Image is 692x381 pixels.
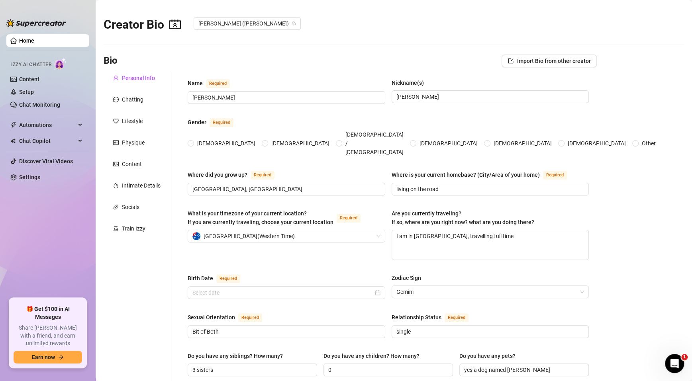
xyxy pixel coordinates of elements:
span: 1 [681,354,688,360]
span: fire [113,183,119,188]
input: Do you have any siblings? How many? [192,365,311,374]
span: Import Bio from other creator [517,58,590,64]
span: user [113,75,119,81]
span: import [508,58,514,64]
span: Jaylie (jaylietori) [198,18,296,29]
div: Socials [122,203,139,211]
span: Required [251,171,274,180]
input: Sexual Orientation [192,327,379,336]
label: Where did you grow up? [188,170,283,180]
div: Lifestyle [122,117,143,125]
img: Chat Copilot [10,138,16,144]
div: Nickname(s) [392,78,424,87]
span: [DEMOGRAPHIC_DATA] [268,139,333,148]
div: Where did you grow up? [188,170,247,179]
input: Relationship Status [396,327,583,336]
span: Required [445,313,469,322]
span: [DEMOGRAPHIC_DATA] [194,139,259,148]
span: team [292,21,296,26]
input: Do you have any pets? [464,365,582,374]
img: au [192,232,200,240]
span: picture [113,161,119,167]
label: Sexual Orientation [188,313,271,322]
h2: Creator Bio [104,17,181,32]
label: Do you have any pets? [459,352,521,360]
div: Birth Date [188,274,213,283]
span: Required [210,118,233,127]
div: Zodiac Sign [392,274,421,282]
span: Chat Copilot [19,135,76,147]
a: Settings [19,174,40,180]
div: Sexual Orientation [188,313,235,322]
h3: Bio [104,55,118,67]
iframe: Intercom live chat [665,354,684,373]
span: contacts [169,18,181,30]
label: Nickname(s) [392,78,429,87]
span: Required [337,214,361,223]
span: heart [113,118,119,124]
div: Do you have any pets? [459,352,516,360]
div: Do you have any children? How many? [323,352,420,360]
div: Chatting [122,95,143,104]
div: Do you have any siblings? How many? [188,352,283,360]
span: Share [PERSON_NAME] with a friend, and earn unlimited rewards [14,324,82,348]
input: Do you have any children? How many? [328,365,447,374]
div: Personal Info [122,74,155,82]
span: Other [639,139,659,148]
span: message [113,97,119,102]
span: Are you currently traveling? If so, where are you right now? what are you doing there? [392,210,534,225]
span: thunderbolt [10,122,17,128]
div: Where is your current homebase? (City/Area of your home) [392,170,540,179]
a: Content [19,76,39,82]
span: Izzy AI Chatter [11,61,51,68]
label: Zodiac Sign [392,274,427,282]
span: What is your timezone of your current location? If you are currently traveling, choose your curre... [188,210,333,225]
span: Required [238,313,262,322]
input: Name [192,93,379,102]
span: [DEMOGRAPHIC_DATA] / [DEMOGRAPHIC_DATA] [342,130,407,156]
a: Setup [19,89,34,95]
span: Automations [19,119,76,131]
img: logo-BBDzfeDw.svg [6,19,66,27]
a: Home [19,37,34,44]
a: Chat Monitoring [19,102,60,108]
div: Gender [188,118,206,127]
label: Relationship Status [392,313,477,322]
label: Gender [188,117,242,127]
div: Intimate Details [122,181,161,190]
label: Do you have any siblings? How many? [188,352,288,360]
span: Required [216,274,240,283]
div: Name [188,79,203,88]
label: Birth Date [188,274,249,283]
label: Name [188,78,239,88]
span: [DEMOGRAPHIC_DATA] [565,139,629,148]
input: Where did you grow up? [192,185,379,193]
textarea: I am in [GEOGRAPHIC_DATA], travelling full time [392,230,589,260]
div: Physique [122,138,145,147]
input: Nickname(s) [396,92,583,101]
input: Where is your current homebase? (City/Area of your home) [396,185,583,193]
label: Where is your current homebase? (City/Area of your home) [392,170,576,180]
span: [GEOGRAPHIC_DATA] ( Western Time ) [204,230,295,242]
span: Gemini [396,286,584,298]
span: Required [543,171,567,180]
div: Content [122,160,142,168]
span: [DEMOGRAPHIC_DATA] [416,139,481,148]
input: Birth Date [192,288,373,297]
span: Earn now [32,354,55,360]
button: Earn nowarrow-right [14,351,82,363]
span: 🎁 Get $100 in AI Messages [14,305,82,321]
span: [DEMOGRAPHIC_DATA] [490,139,555,148]
span: Required [206,79,230,88]
a: Discover Viral Videos [19,158,73,164]
button: Import Bio from other creator [502,55,597,67]
span: idcard [113,140,119,145]
label: Do you have any children? How many? [323,352,425,360]
div: Relationship Status [392,313,441,322]
span: arrow-right [58,354,64,360]
img: AI Chatter [55,58,67,69]
span: experiment [113,226,119,231]
span: link [113,204,119,210]
div: Train Izzy [122,224,145,233]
